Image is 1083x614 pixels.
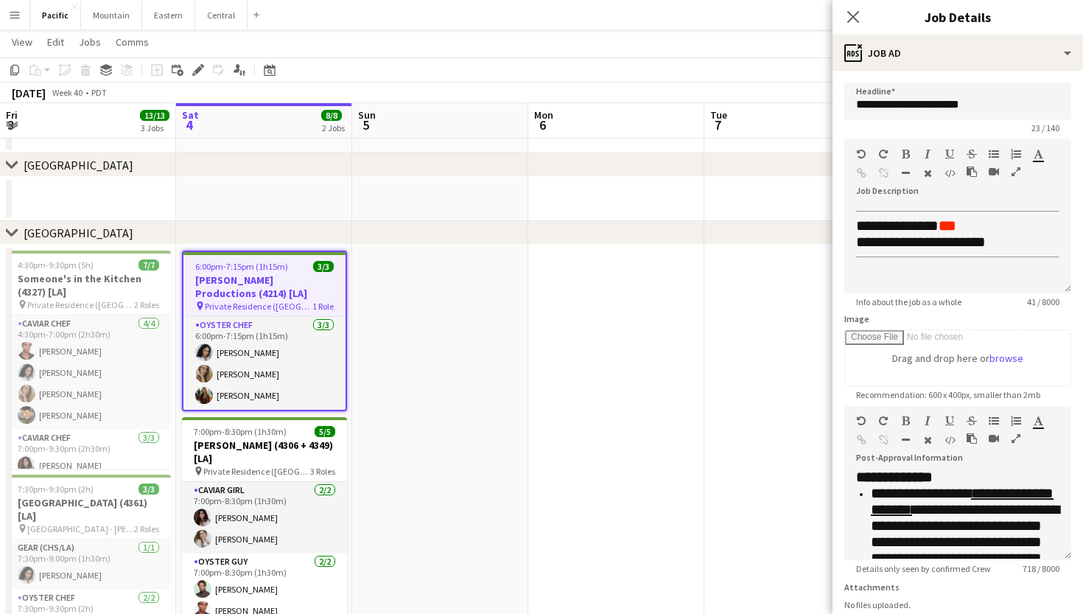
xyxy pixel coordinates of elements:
span: 8/8 [321,110,342,121]
span: [GEOGRAPHIC_DATA] - [PERSON_NAME] ([GEOGRAPHIC_DATA], [GEOGRAPHIC_DATA]) [27,523,134,534]
span: Tue [710,108,727,122]
button: Underline [944,148,955,160]
div: 2 Jobs [322,122,345,133]
span: 7/7 [139,259,159,271]
span: 3/3 [313,261,334,272]
h3: [GEOGRAPHIC_DATA] (4361) [LA] [6,496,171,523]
app-card-role: Oyster Chef3/36:00pm-7:15pm (1h15m)[PERSON_NAME][PERSON_NAME][PERSON_NAME] [183,317,346,410]
span: 13/13 [140,110,169,121]
button: Strikethrough [967,415,977,427]
span: 7:30pm-9:30pm (2h) [18,484,94,495]
app-job-card: 4:30pm-9:30pm (5h)7/7Someone's in the Kitchen (4327) [LA] Private Residence ([GEOGRAPHIC_DATA], [... [6,251,171,469]
button: Redo [878,415,889,427]
a: View [6,32,38,52]
h3: [PERSON_NAME] (4306 + 4349) [LA] [182,439,347,465]
button: Eastern [142,1,195,29]
button: Unordered List [989,415,999,427]
button: Unordered List [989,148,999,160]
button: Central [195,1,248,29]
button: Bold [900,415,911,427]
span: Sat [182,108,199,122]
span: Week 40 [49,87,85,98]
button: Clear Formatting [922,167,933,179]
span: 2 Roles [134,523,159,534]
span: 1 Role [312,301,334,312]
span: Mon [534,108,553,122]
button: Fullscreen [1011,433,1021,444]
button: Clear Formatting [922,434,933,446]
button: Horizontal Line [900,434,911,446]
button: Redo [878,148,889,160]
span: Comms [116,35,149,49]
button: Horizontal Line [900,167,911,179]
label: Attachments [844,582,900,593]
button: Undo [856,415,866,427]
button: Bold [900,148,911,160]
span: 6 [532,116,553,133]
button: Mountain [81,1,142,29]
button: Insert video [989,166,999,178]
h3: Someone's in the Kitchen (4327) [LA] [6,272,171,299]
h3: [PERSON_NAME] Productions (4214) [LA] [183,273,346,300]
span: 7:00pm-8:30pm (1h30m) [194,426,287,437]
span: Details only seen by confirmed Crew [844,563,1003,574]
button: Ordered List [1011,415,1021,427]
a: Edit [41,32,70,52]
app-job-card: 6:00pm-7:15pm (1h15m)3/3[PERSON_NAME] Productions (4214) [LA] Private Residence ([GEOGRAPHIC_DATA... [182,251,347,411]
div: Job Ad [833,35,1083,71]
button: Paste as plain text [967,433,977,444]
span: 5 [356,116,376,133]
app-card-role: Caviar Chef4/44:30pm-7:00pm (2h30m)[PERSON_NAME][PERSON_NAME][PERSON_NAME][PERSON_NAME] [6,315,171,430]
span: 718 / 8000 [1011,563,1071,574]
div: [DATE] [12,86,46,100]
span: 3 Roles [310,466,335,477]
span: 41 / 8000 [1015,296,1071,307]
span: 2 Roles [134,299,159,310]
span: Sun [358,108,376,122]
h3: Job Details [833,7,1083,27]
button: HTML Code [944,434,955,446]
span: Jobs [79,35,101,49]
button: Pacific [30,1,81,29]
button: Text Color [1033,415,1043,427]
div: [GEOGRAPHIC_DATA] [24,226,133,240]
app-card-role: Gear (CHS/LA)1/17:30pm-9:00pm (1h30m)[PERSON_NAME] [6,540,171,590]
button: Strikethrough [967,148,977,160]
button: Paste as plain text [967,166,977,178]
button: Ordered List [1011,148,1021,160]
span: 3/3 [139,484,159,495]
app-card-role: Caviar Chef3/37:00pm-9:30pm (2h30m)[PERSON_NAME] [6,430,171,523]
button: Italic [922,148,933,160]
span: View [12,35,32,49]
span: Info about the job as a whole [844,296,973,307]
span: 7 [708,116,727,133]
button: Undo [856,148,866,160]
span: Fri [6,108,18,122]
span: 23 / 140 [1020,122,1071,133]
div: PDT [91,87,107,98]
span: 6:00pm-7:15pm (1h15m) [195,261,288,272]
span: 4:30pm-9:30pm (5h) [18,259,94,271]
button: Insert video [989,433,999,444]
span: Edit [47,35,64,49]
span: Private Residence ([GEOGRAPHIC_DATA], [GEOGRAPHIC_DATA]) [27,299,134,310]
span: Private Residence ([GEOGRAPHIC_DATA], [GEOGRAPHIC_DATA]) [205,301,312,312]
div: [GEOGRAPHIC_DATA] [24,158,133,172]
span: 4 [180,116,199,133]
span: Private Residence ([GEOGRAPHIC_DATA], [GEOGRAPHIC_DATA]) [203,466,310,477]
a: Jobs [73,32,107,52]
div: No files uploaded. [844,599,1071,610]
button: Text Color [1033,148,1043,160]
button: Italic [922,415,933,427]
button: Underline [944,415,955,427]
span: 3 [4,116,18,133]
app-card-role: Caviar Girl2/27:00pm-8:30pm (1h30m)[PERSON_NAME][PERSON_NAME] [182,482,347,554]
span: Recommendation: 600 x 400px, smaller than 2mb [844,389,1052,400]
a: Comms [110,32,155,52]
div: 3 Jobs [141,122,169,133]
span: 5/5 [315,426,335,437]
button: HTML Code [944,167,955,179]
button: Fullscreen [1011,166,1021,178]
